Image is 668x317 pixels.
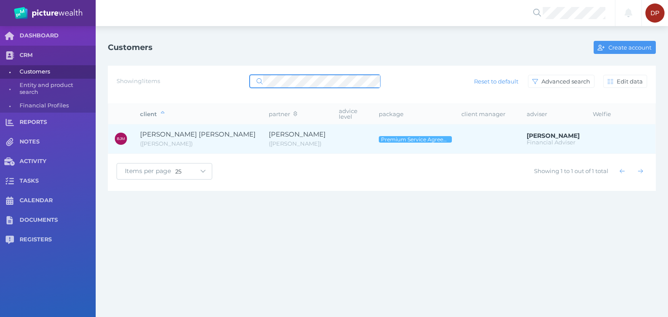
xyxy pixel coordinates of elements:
[534,167,608,174] span: Showing 1 to 1 out of 1 total
[527,132,580,140] span: David Parry
[616,165,629,178] button: Show previous page
[332,104,372,124] th: advice level
[269,130,326,138] span: Suzanne Marie Miller
[20,99,93,113] span: Financial Profiles
[14,7,82,19] img: PW
[20,65,93,79] span: Customers
[540,78,594,85] span: Advanced search
[455,104,520,124] th: client manager
[117,167,175,175] span: Items per page
[528,75,595,88] button: Advanced search
[634,165,647,178] button: Show next page
[470,75,523,88] button: Reset to default
[117,77,160,84] span: Showing 1 items
[594,41,656,54] button: Create account
[520,104,586,124] th: adviser
[651,10,659,17] span: DP
[20,197,96,204] span: CALENDAR
[115,133,127,145] div: Bradley James Miller
[372,104,455,124] th: package
[645,3,665,23] div: David Parry
[117,137,125,141] span: BJM
[20,32,96,40] span: DASHBOARD
[381,136,450,143] span: Premium Service Agreement - Ongoing
[586,104,621,124] th: Welfie
[269,140,321,147] span: Sue
[20,236,96,244] span: REGISTERS
[607,44,655,51] span: Create account
[20,52,96,59] span: CRM
[20,79,93,99] span: Entity and product search
[20,217,96,224] span: DOCUMENTS
[20,138,96,146] span: NOTES
[20,177,96,185] span: TASKS
[471,78,522,85] span: Reset to default
[527,139,575,146] span: Financial Adviser
[20,119,96,126] span: REPORTS
[603,75,647,88] button: Edit data
[615,78,647,85] span: Edit data
[140,140,193,147] span: Brad
[140,110,164,117] span: client
[108,43,153,52] h1: Customers
[269,110,297,117] span: partner
[140,130,256,138] span: Bradley James Miller
[20,158,96,165] span: ACTIVITY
